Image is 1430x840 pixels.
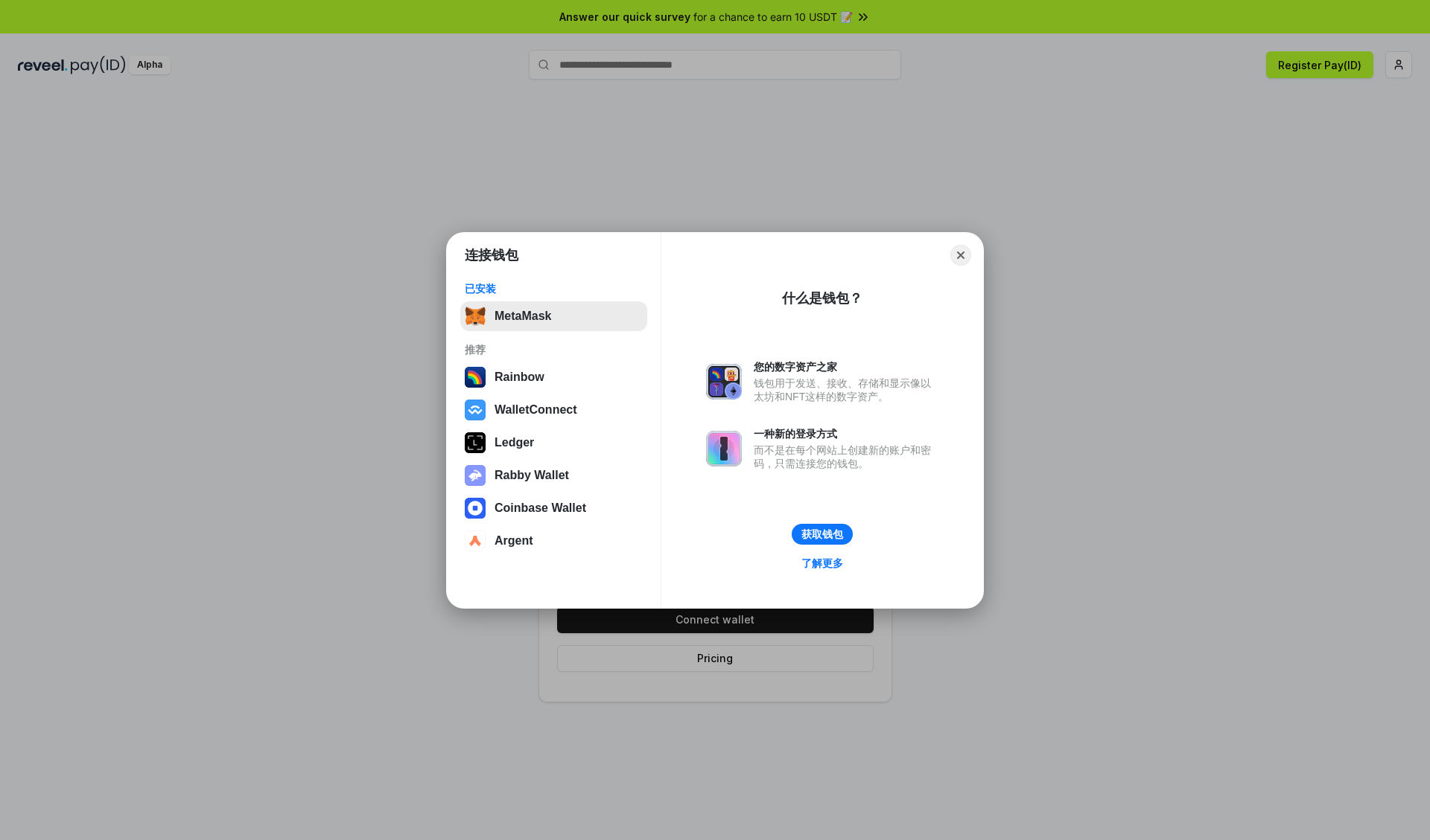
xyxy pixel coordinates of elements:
[460,526,647,556] button: Argent
[465,498,486,519] img: svg+xml,%3Csvg%20width%3D%2228%22%20height%3D%2228%22%20viewBox%3D%220%200%2028%2028%22%20fill%3D...
[754,427,938,440] div: 一种新的登录方式
[460,301,647,331] button: MetaMask
[950,245,971,266] button: Close
[754,360,938,373] div: 您的数字资产之家
[495,501,586,515] div: Coinbase Wallet
[460,461,647,490] button: Rabby Wallet
[706,364,742,400] img: svg+xml,%3Csvg%20xmlns%3D%22http%3A%2F%2Fwww.w3.org%2F2000%2Fsvg%22%20fill%3D%22none%22%20viewBox...
[460,493,647,523] button: Coinbase Wallet
[495,534,533,548] div: Argent
[465,246,518,264] h1: 连接钱包
[460,395,647,425] button: WalletConnect
[495,469,569,482] div: Rabby Wallet
[460,362,647,392] button: Rainbow
[465,465,486,486] img: svg+xml,%3Csvg%20xmlns%3D%22http%3A%2F%2Fwww.w3.org%2F2000%2Fsvg%22%20fill%3D%22none%22%20viewBox...
[782,289,862,307] div: 什么是钱包？
[495,436,534,449] div: Ledger
[465,400,486,420] img: svg+xml,%3Csvg%20width%3D%2228%22%20height%3D%2228%22%20viewBox%3D%220%200%2028%2028%22%20fill%3D...
[801,557,843,570] div: 了解更多
[754,443,938,470] div: 而不是在每个网站上创建新的账户和密码，只需连接您的钱包。
[465,343,643,356] div: 推荐
[706,431,742,467] img: svg+xml,%3Csvg%20xmlns%3D%22http%3A%2F%2Fwww.w3.org%2F2000%2Fsvg%22%20fill%3D%22none%22%20viewBox...
[495,371,544,384] div: Rainbow
[792,554,852,573] a: 了解更多
[465,306,486,327] img: svg+xml,%3Csvg%20fill%3D%22none%22%20height%3D%2233%22%20viewBox%3D%220%200%2035%2033%22%20width%...
[465,432,486,453] img: svg+xml,%3Csvg%20xmlns%3D%22http%3A%2F%2Fwww.w3.org%2F2000%2Fsvg%22%20width%3D%2228%22%20height%3...
[754,376,938,403] div: 钱包用于发送、接收、存储和显示像以太坊和NFT这样的数字资产。
[465,367,486,388] img: svg+xml,%3Csvg%20width%3D%22120%22%20height%3D%22120%22%20viewBox%3D%220%200%20120%20120%22%20fil...
[801,528,843,541] div: 获取钱包
[792,524,853,545] button: 获取钱包
[465,530,486,551] img: svg+xml,%3Csvg%20width%3D%2228%22%20height%3D%2228%22%20viewBox%3D%220%200%2028%2028%22%20fill%3D...
[460,428,647,458] button: Ledger
[495,310,551,323] div: MetaMask
[495,403,577,417] div: WalletConnect
[465,282,643,295] div: 已安装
